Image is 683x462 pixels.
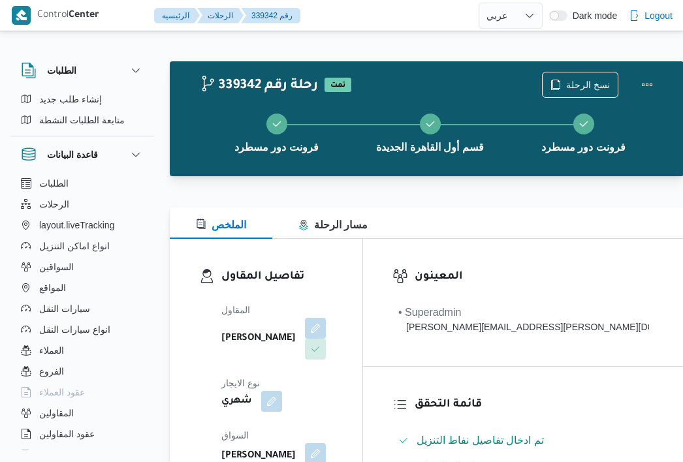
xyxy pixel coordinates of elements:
button: عقود العملاء [16,382,149,403]
b: تمت [330,82,345,89]
span: • Superadmin mohamed.nabil@illa.com.eg [398,305,649,334]
span: نسخ الرحلة [566,77,610,93]
span: متابعة الطلبات النشطة [39,112,125,128]
button: سيارات النقل [16,298,149,319]
span: فرونت دور مسطرد [541,140,626,155]
span: السواقين [39,259,74,275]
button: الفروع [16,361,149,382]
button: الطلبات [16,173,149,194]
button: المواقع [16,277,149,298]
button: الرحلات [197,8,244,23]
svg: Step 3 is complete [579,119,589,129]
button: نسخ الرحلة [542,72,618,98]
span: الفروع [39,363,64,379]
span: Logout [644,8,673,23]
button: قاعدة البيانات [21,147,144,162]
svg: Step 2 is complete [425,119,436,129]
span: انواع اماكن التنزيل [39,238,110,254]
span: نوع الايجار [221,378,260,388]
h2: 339342 رحلة رقم [200,78,318,95]
span: المقاول [221,305,250,315]
span: تم ادخال تفاصيل نفاط التنزيل [417,433,544,448]
span: الطلبات [39,176,69,191]
button: Actions [634,72,660,98]
span: المواقع [39,280,66,296]
span: Dark mode [567,10,617,21]
button: انواع اماكن التنزيل [16,236,149,256]
b: شهري [221,393,252,409]
span: عقود العملاء [39,384,85,400]
button: Logout [624,3,678,29]
img: X8yXhbKr1z7QwAAAABJRU5ErkJggg== [12,6,31,25]
span: layout.liveTracking [39,217,114,233]
button: السواقين [16,256,149,277]
button: الرحلات [16,194,149,215]
button: العملاء [16,340,149,361]
button: فرونت دور مسطرد [507,98,660,166]
span: المقاولين [39,405,74,421]
span: مسار الرحلة [298,219,368,230]
span: عقود المقاولين [39,426,95,442]
button: الرئيسيه [154,8,200,23]
span: العملاء [39,343,64,358]
div: قاعدة البيانات [10,173,154,455]
button: قسم أول القاهرة الجديدة [353,98,507,166]
button: عقود المقاولين [16,423,149,444]
span: انواع سيارات النقل [39,322,110,337]
h3: تفاصيل المقاول [221,268,333,286]
b: Center [69,10,99,21]
button: متابعة الطلبات النشطة [16,110,149,131]
h3: قائمة التحقق [415,396,654,414]
div: [PERSON_NAME][EMAIL_ADDRESS][PERSON_NAME][DOMAIN_NAME] [398,320,649,334]
button: 339342 رقم [241,8,300,23]
span: تم ادخال تفاصيل نفاط التنزيل [417,435,544,446]
h3: الطلبات [47,63,76,78]
span: سيارات النقل [39,301,90,316]
span: فرونت دور مسطرد [234,140,319,155]
svg: Step 1 is complete [272,119,282,129]
button: انواع سيارات النقل [16,319,149,340]
span: إنشاء طلب جديد [39,91,102,107]
h3: قاعدة البيانات [47,147,98,162]
div: الطلبات [10,89,154,136]
div: • Superadmin [398,305,649,320]
button: المقاولين [16,403,149,423]
button: تم ادخال تفاصيل نفاط التنزيل [393,430,654,451]
button: إنشاء طلب جديد [16,89,149,110]
button: layout.liveTracking [16,215,149,236]
span: قسم أول القاهرة الجديدة [376,140,483,155]
span: السواق [221,430,249,440]
button: الطلبات [21,63,144,78]
h3: المعينون [415,268,654,286]
span: الملخص [196,219,246,230]
b: [PERSON_NAME] [221,331,296,346]
button: فرونت دور مسطرد [200,98,353,166]
iframe: chat widget [13,410,55,449]
span: الرحلات [39,196,69,212]
span: تمت [325,78,351,92]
